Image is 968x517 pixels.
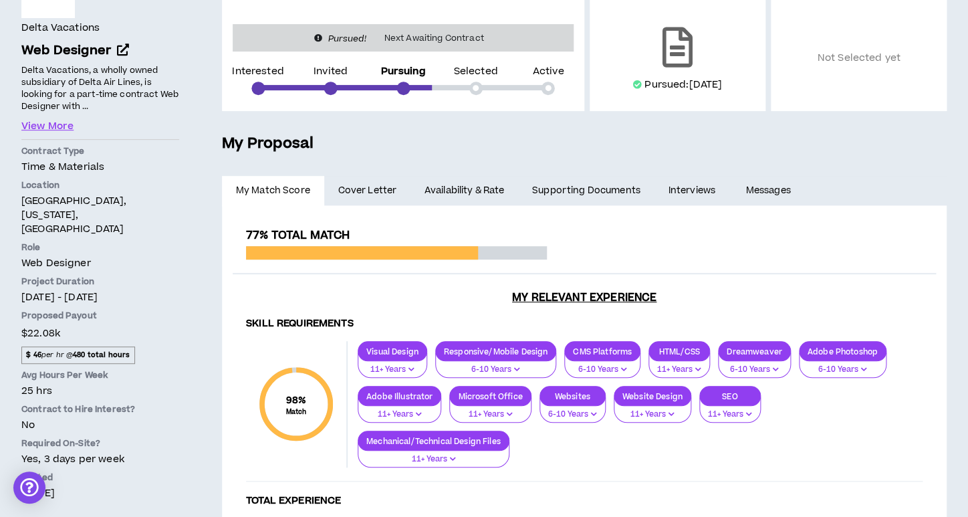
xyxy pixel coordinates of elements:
h3: My Relevant Experience [233,291,936,304]
p: Proposed Payout [21,310,179,322]
p: Pursued: [DATE] [644,78,722,92]
span: $22.08k [21,324,60,342]
small: Match [286,407,307,417]
strong: $ 46 [26,350,41,360]
button: 6-10 Years [539,397,606,423]
button: 6-10 Years [718,352,791,378]
p: 11+ Years [622,409,683,421]
p: Delta Vacations, a wholly owned subsidiary of Delta Air Lines, is looking for a part-time contrac... [21,64,179,114]
p: 11+ Years [458,409,522,421]
p: Not Selected yet [781,22,936,95]
p: Adobe Illustrator [358,391,441,401]
span: Cover Letter [338,183,396,198]
p: Role [21,241,179,253]
a: Supporting Documents [518,176,654,205]
button: 6-10 Years [799,352,886,378]
p: Mechanical/Technical Design Files [358,436,509,446]
p: Contract to Hire Interest? [21,403,179,415]
p: 6-10 Years [444,364,548,376]
p: 11+ Years [366,453,501,466]
p: Adobe Photoshop [800,346,886,356]
p: Websites [540,391,605,401]
button: 6-10 Years [435,352,556,378]
p: 6-10 Years [808,364,878,376]
a: My Match Score [222,176,324,205]
p: Interested [232,67,283,76]
p: Invited [314,67,348,76]
p: Pursuing [380,67,425,76]
span: per hr @ [21,346,135,364]
h4: Total Experience [246,495,923,508]
strong: 480 total hours [73,350,130,360]
p: 11+ Years [366,364,418,376]
button: 11+ Years [358,442,509,468]
a: Web Designer [21,41,179,61]
i: Pursued! [328,33,366,45]
span: Web Designer [21,41,111,60]
p: 11+ Years [366,409,433,421]
p: Avg Hours Per Week [21,369,179,381]
p: [DATE] - [DATE] [21,290,179,304]
p: Microsoft Office [450,391,530,401]
p: Location [21,179,179,191]
button: View More [21,119,74,134]
h5: My Proposal [222,132,947,155]
p: Website Design [614,391,691,401]
p: HTML/CSS [649,346,709,356]
p: [DATE] [21,486,179,500]
span: Next Awaiting Contract [376,31,492,45]
span: Web Designer [21,256,91,270]
p: Selected [453,67,497,76]
button: 6-10 Years [564,352,640,378]
button: 11+ Years [614,397,691,423]
p: Yes, 3 days per week [21,452,179,466]
button: 11+ Years [449,397,531,423]
a: Interviews [654,176,732,205]
p: CMS Platforms [565,346,640,356]
p: Responsive/Mobile Design [436,346,556,356]
h4: Delta Vacations [21,21,100,35]
h4: Skill Requirements [246,318,923,330]
p: 25 hrs [21,384,179,398]
p: Active [533,67,564,76]
p: Time & Materials [21,160,179,174]
p: Posted [21,472,179,484]
p: Dreamweaver [719,346,790,356]
button: 11+ Years [699,397,761,423]
p: No [21,418,179,432]
span: 77% Total Match [246,227,350,243]
p: Visual Design [358,346,427,356]
p: 6-10 Years [548,409,597,421]
p: 11+ Years [708,409,752,421]
button: 11+ Years [358,352,427,378]
div: Open Intercom Messenger [13,472,45,504]
a: Availability & Rate [410,176,518,205]
span: 98 % [286,393,307,407]
p: 6-10 Years [573,364,632,376]
a: Messages [732,176,808,205]
p: Required On-Site? [21,437,179,449]
p: SEO [700,391,760,401]
p: Contract Type [21,145,179,157]
p: 11+ Years [657,364,701,376]
button: 11+ Years [358,397,441,423]
p: [GEOGRAPHIC_DATA], [US_STATE], [GEOGRAPHIC_DATA] [21,194,179,236]
p: Project Duration [21,276,179,288]
p: 6-10 Years [727,364,782,376]
button: 11+ Years [648,352,710,378]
